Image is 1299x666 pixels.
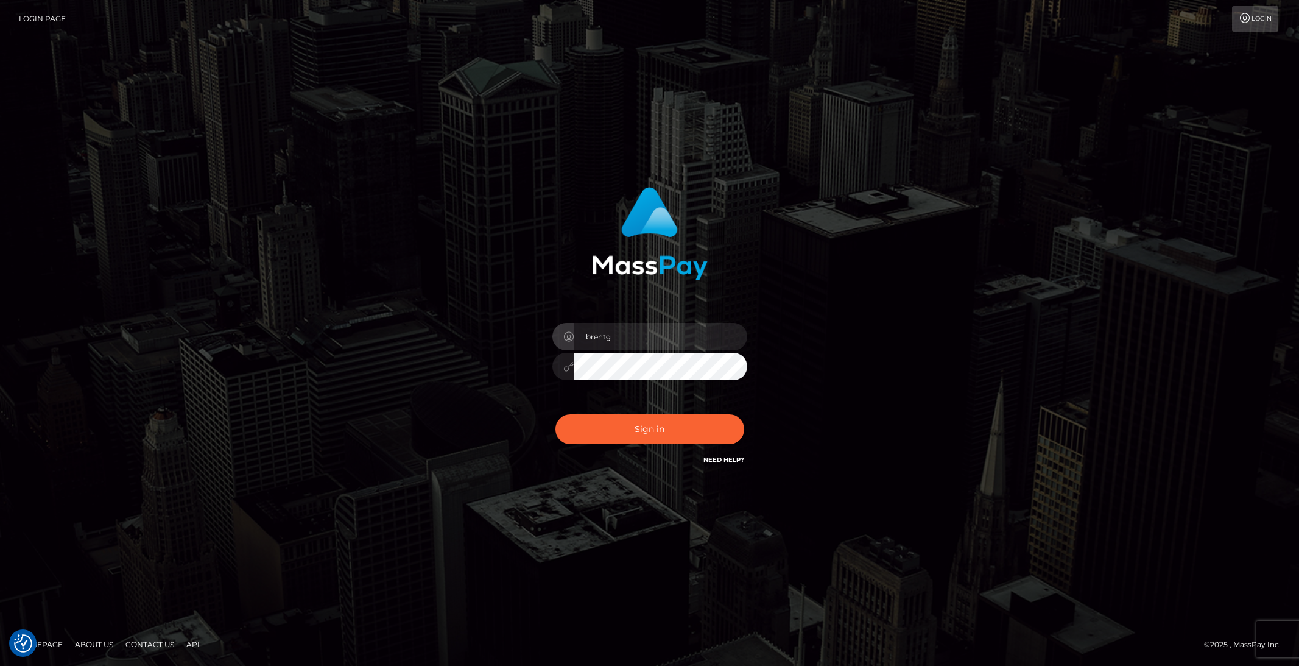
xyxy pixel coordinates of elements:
[14,634,32,653] img: Revisit consent button
[70,635,118,654] a: About Us
[1232,6,1278,32] a: Login
[703,456,744,464] a: Need Help?
[574,323,747,350] input: Username...
[13,635,68,654] a: Homepage
[121,635,179,654] a: Contact Us
[19,6,66,32] a: Login Page
[181,635,205,654] a: API
[1204,638,1290,651] div: © 2025 , MassPay Inc.
[555,414,744,444] button: Sign in
[592,187,708,280] img: MassPay Login
[14,634,32,653] button: Consent Preferences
